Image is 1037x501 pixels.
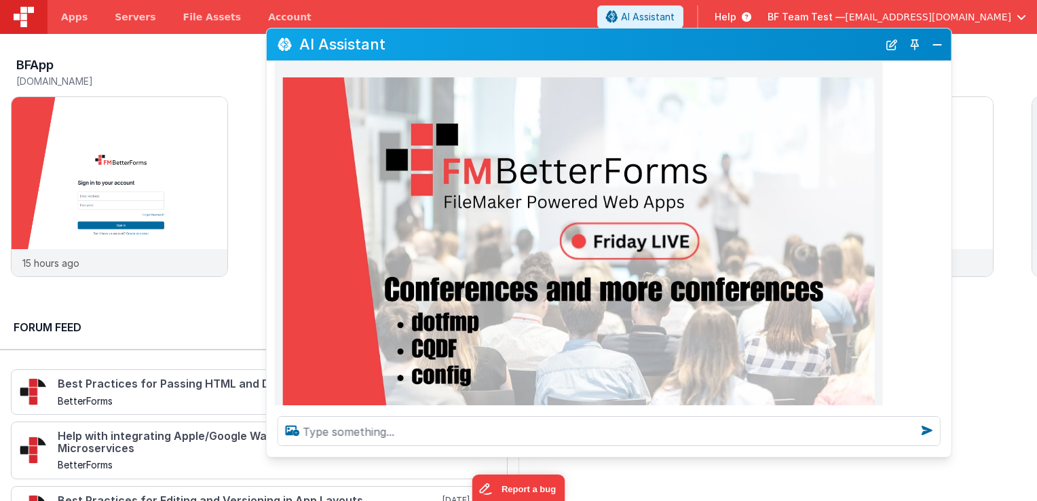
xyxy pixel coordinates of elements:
img: 295_2.png [20,437,47,464]
a: Help with integrating Apple/Google Wallet with Back-End Microservices BetterForms [DATE] 0 Comments [11,422,508,479]
span: Servers [115,10,155,24]
button: Toggle Pin [905,35,924,54]
h3: BFApp [16,58,54,72]
h5: [DOMAIN_NAME] [16,76,228,86]
button: New Chat [882,35,901,54]
img: 295_2.png [20,378,47,405]
button: AI Assistant [597,5,683,29]
h5: BetterForms [58,460,440,470]
img: maxresdefault.jpg [283,77,875,411]
h5: BetterForms [58,396,440,406]
h2: AI Assistant [299,36,878,52]
span: AI Assistant [621,10,675,24]
h2: Forum Feed [14,319,494,335]
button: Close [928,35,946,54]
span: [EMAIL_ADDRESS][DOMAIN_NAME] [845,10,1011,24]
span: Help [715,10,736,24]
span: File Assets [183,10,242,24]
a: Best Practices for Passing HTML and Data to Reusable Components BetterForms [DATE] 0 Comments [11,369,508,415]
h4: Help with integrating Apple/Google Wallet with Back-End Microservices [58,430,440,454]
button: BF Team Test — [EMAIL_ADDRESS][DOMAIN_NAME] [768,10,1026,24]
span: BF Team Test — [768,10,845,24]
h4: Best Practices for Passing HTML and Data to Reusable Components [58,378,440,390]
span: Apps [61,10,88,24]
